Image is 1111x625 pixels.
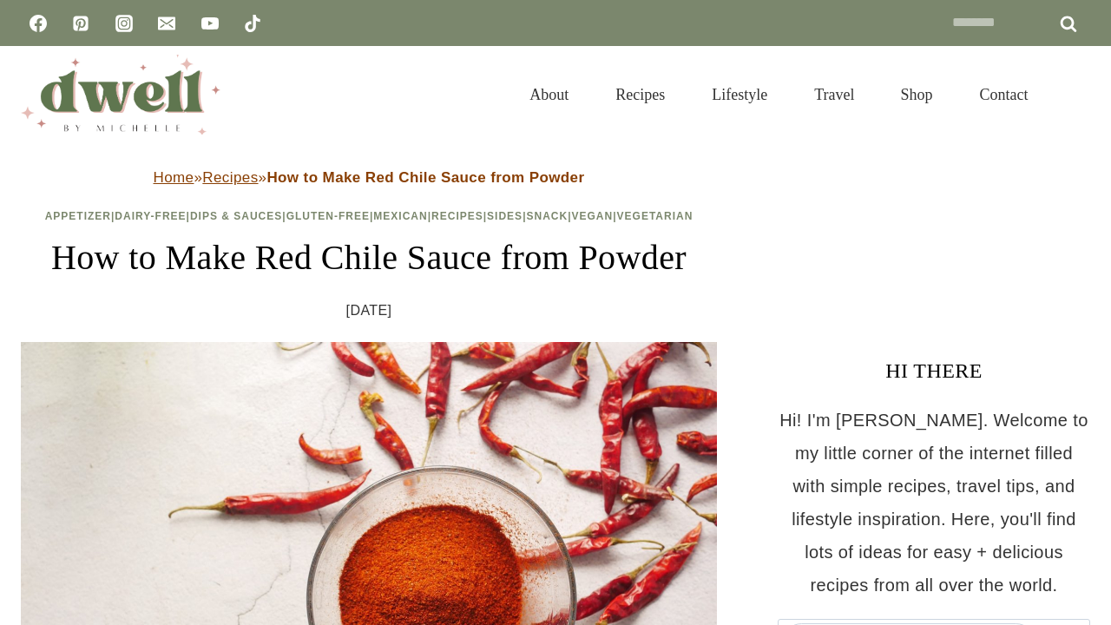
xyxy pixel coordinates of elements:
[373,210,427,222] a: Mexican
[1061,80,1090,109] button: View Search Form
[688,64,791,125] a: Lifestyle
[45,210,694,222] span: | | | | | | | | |
[526,210,568,222] a: Snack
[154,169,194,186] a: Home
[346,298,392,324] time: [DATE]
[21,6,56,41] a: Facebook
[778,355,1090,386] h3: HI THERE
[21,55,220,135] img: DWELL by michelle
[592,64,688,125] a: Recipes
[190,210,282,222] a: Dips & Sauces
[778,404,1090,602] p: Hi! I'm [PERSON_NAME]. Welcome to my little corner of the internet filled with simple recipes, tr...
[45,210,111,222] a: Appetizer
[878,64,957,125] a: Shop
[487,210,523,222] a: Sides
[115,210,186,222] a: Dairy-Free
[286,210,370,222] a: Gluten-Free
[154,169,585,186] span: » »
[506,64,1052,125] nav: Primary Navigation
[791,64,878,125] a: Travel
[149,6,184,41] a: Email
[193,6,227,41] a: YouTube
[957,64,1052,125] a: Contact
[21,232,717,284] h1: How to Make Red Chile Sauce from Powder
[617,210,694,222] a: Vegetarian
[572,210,614,222] a: Vegan
[506,64,592,125] a: About
[235,6,270,41] a: TikTok
[107,6,141,41] a: Instagram
[63,6,98,41] a: Pinterest
[202,169,258,186] a: Recipes
[431,210,483,222] a: Recipes
[266,169,584,186] strong: How to Make Red Chile Sauce from Powder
